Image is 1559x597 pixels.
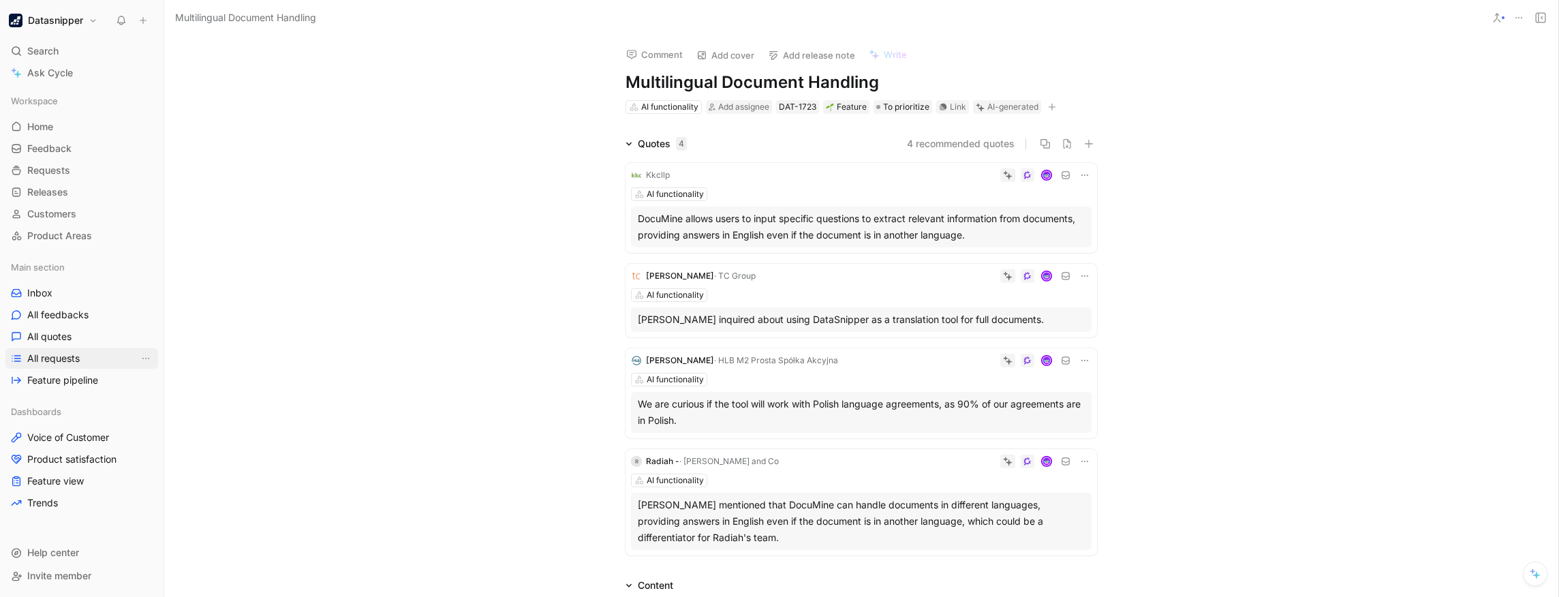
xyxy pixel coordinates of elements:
span: Feature view [27,474,84,488]
div: AI functionality [647,187,704,201]
a: Trends [5,493,158,513]
span: Product Areas [27,229,92,243]
div: AI-generated [987,100,1038,114]
span: [PERSON_NAME] [646,271,714,281]
div: [PERSON_NAME] inquired about using DataSnipper as a translation tool for full documents. [638,311,1085,328]
div: Quotes4 [620,136,692,152]
div: We are curious if the tool will work with Polish language agreements, as 90% of our agreements ar... [638,396,1085,429]
span: Voice of Customer [27,431,109,444]
img: Datasnipper [9,14,22,27]
a: Product satisfaction [5,449,158,470]
span: Help center [27,547,79,558]
a: All feedbacks [5,305,158,325]
button: 4 recommended quotes [907,136,1015,152]
span: Feedback [27,142,72,155]
a: Feature pipeline [5,370,158,391]
span: All feedbacks [27,308,89,322]
span: All requests [27,352,80,365]
span: Add assignee [718,102,769,112]
div: AI functionality [647,288,704,302]
a: Feedback [5,138,158,159]
div: Dashboards [5,401,158,422]
h1: Datasnipper [28,14,83,27]
img: logo [631,355,642,366]
span: Write [884,48,907,61]
div: Search [5,41,158,61]
button: Comment [620,45,689,64]
a: Product Areas [5,226,158,246]
button: View actions [139,352,153,365]
span: Radiah - [646,456,679,466]
h1: Multilingual Document Handling [626,72,1097,93]
span: Inbox [27,286,52,300]
span: Dashboards [11,405,61,418]
div: Quotes [638,136,687,152]
a: Requests [5,160,158,181]
div: Invite member [5,566,158,586]
button: DatasnipperDatasnipper [5,11,101,30]
img: 🌱 [826,103,834,111]
img: logo [631,170,642,181]
div: 🌱Feature [823,100,869,114]
div: AI functionality [641,100,698,114]
a: Customers [5,204,158,224]
a: Releases [5,182,158,202]
div: Link [950,100,966,114]
span: Workspace [11,94,58,108]
button: Write [863,45,913,64]
a: Inbox [5,283,158,303]
span: Search [27,43,59,59]
button: Add cover [690,46,760,65]
span: Ask Cycle [27,65,73,81]
span: Requests [27,164,70,177]
span: Invite member [27,570,91,581]
div: Content [638,577,673,594]
span: To prioritize [883,100,929,114]
img: avatar [1043,171,1051,180]
span: Trends [27,496,58,510]
span: Home [27,120,53,134]
img: avatar [1043,457,1051,466]
a: Voice of Customer [5,427,158,448]
a: Home [5,117,158,137]
div: [PERSON_NAME] mentioned that DocuMine can handle documents in different languages, providing answ... [638,497,1085,546]
div: AI functionality [647,474,704,487]
div: Workspace [5,91,158,111]
div: AI functionality [647,373,704,386]
span: Main section [11,260,65,274]
span: Releases [27,185,68,199]
div: Help center [5,542,158,563]
div: To prioritize [874,100,932,114]
div: Main section [5,257,158,277]
img: logo [631,271,642,281]
span: · TC Group [714,271,756,281]
span: Product satisfaction [27,453,117,466]
span: · [PERSON_NAME] and Co [679,456,779,466]
div: DAT-1723 [779,100,816,114]
button: Add release note [762,46,861,65]
div: Content [620,577,679,594]
span: · HLB M2 Prosta Spółka Akcyjna [714,355,838,365]
span: All quotes [27,330,72,343]
a: Feature view [5,471,158,491]
img: avatar [1043,272,1051,281]
span: Feature pipeline [27,373,98,387]
span: Customers [27,207,76,221]
div: 4 [676,137,687,151]
div: Main sectionInboxAll feedbacksAll quotesAll requestsView actionsFeature pipeline [5,257,158,391]
div: Kkcllp [646,168,670,182]
span: Multilingual Document Handling [175,10,316,26]
div: Feature [826,100,867,114]
a: All requestsView actions [5,348,158,369]
span: [PERSON_NAME] [646,355,714,365]
a: Ask Cycle [5,63,158,83]
div: DashboardsVoice of CustomerProduct satisfactionFeature viewTrends [5,401,158,513]
img: avatar [1043,356,1051,365]
div: DocuMine allows users to input specific questions to extract relevant information from documents,... [638,211,1085,243]
a: All quotes [5,326,158,347]
div: R [631,456,642,467]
